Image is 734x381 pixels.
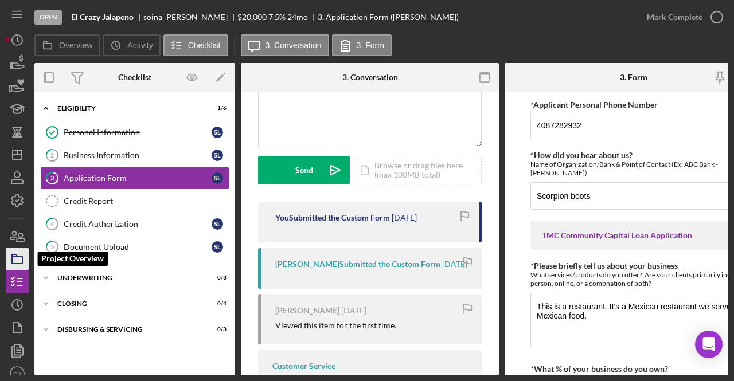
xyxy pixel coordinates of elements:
div: s l [212,172,223,184]
span: $20,000 [237,12,267,22]
label: *Applicant Personal Phone Number [530,100,658,109]
label: 3. Conversation [266,41,322,50]
div: 0 / 4 [206,300,227,307]
div: Credit Authorization [64,219,212,229]
button: Checklist [163,34,228,56]
div: s l [212,150,223,161]
button: Activity [103,34,160,56]
div: [PERSON_NAME] [275,306,339,315]
tspan: 5 [50,243,54,250]
time: 2025-09-18 22:23 [442,260,467,269]
button: Send [258,156,350,184]
div: Application Form [64,174,212,183]
label: Activity [127,41,153,50]
a: 2Business Informationsl [40,144,229,167]
a: Personal Informationsl [40,121,229,144]
div: Business Information [64,151,212,160]
time: 2025-09-19 20:23 [392,213,417,222]
div: s l [212,127,223,138]
div: Underwriting [57,274,198,281]
div: Viewed this item for the first time. [275,321,396,330]
time: 2025-09-18 22:18 [341,306,366,315]
tspan: 3 [50,174,54,182]
div: Personal Information [64,128,212,137]
div: 7.5 % [268,13,286,22]
div: [PERSON_NAME] Submitted the Custom Form [275,260,440,269]
div: 3. Application Form ([PERSON_NAME]) [318,13,459,22]
div: 3. Form [620,73,647,82]
div: Eligibility [57,105,198,112]
button: Mark Complete [635,6,728,29]
div: You Submitted the Custom Form [275,213,390,222]
text: CS [13,371,21,377]
label: *How did you hear about us? [530,150,633,160]
div: 3. Conversation [342,73,398,82]
div: Open Intercom Messenger [695,331,723,358]
a: 3Application Formsl [40,167,229,190]
div: Disbursing & Servicing [57,326,198,333]
button: Overview [34,34,100,56]
div: Document Upload [64,242,212,252]
label: 3. Form [357,41,384,50]
button: 3. Conversation [241,34,329,56]
label: *Please briefly tell us about your business [530,261,678,270]
div: s l [212,218,223,230]
b: El Crazy Jalapeno [71,13,134,22]
label: *What % of your business do you own? [530,364,668,374]
label: Overview [59,41,92,50]
div: Credit Report [64,197,229,206]
a: Credit Report [40,190,229,213]
tspan: 4 [50,220,54,227]
a: 4Credit Authorizationsl [40,213,229,235]
div: Open [34,10,62,25]
div: soina [PERSON_NAME] [143,13,237,22]
div: TMC Community Capital Loan Application [542,231,725,240]
tspan: 2 [50,151,54,159]
a: 5Document Uploadsl [40,235,229,258]
div: Send [295,156,313,184]
div: Checklist [118,73,151,82]
div: 24 mo [287,13,308,22]
div: Closing [57,300,198,307]
div: s l [212,241,223,253]
div: 0 / 3 [206,326,227,333]
div: 0 / 3 [206,274,227,281]
div: Mark Complete [647,6,702,29]
label: Checklist [188,41,221,50]
button: 3. Form [332,34,392,56]
div: Customer Service [272,362,335,371]
div: 1 / 6 [206,105,227,112]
